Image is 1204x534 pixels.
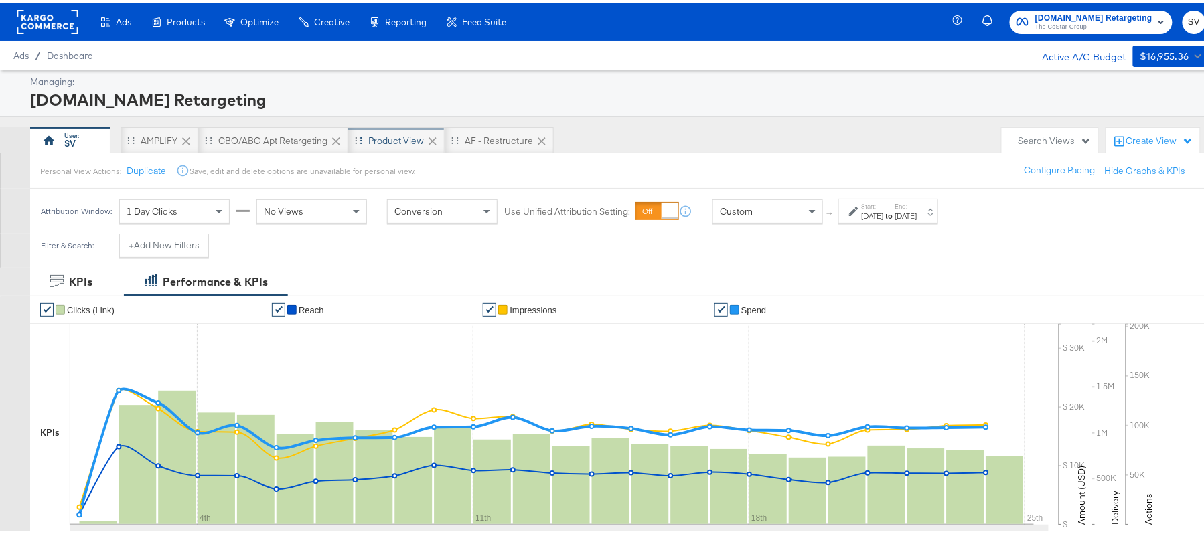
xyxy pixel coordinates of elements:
[167,13,205,24] span: Products
[314,13,350,24] span: Creative
[824,208,837,213] span: ↑
[510,302,556,312] span: Impressions
[190,163,415,173] div: Save, edit and delete options are unavailable for personal view.
[47,47,93,58] a: Dashboard
[895,207,917,218] div: [DATE]
[1105,161,1186,174] button: Hide Graphs & KPIs
[40,238,94,247] div: Filter & Search:
[1126,131,1193,145] div: Create View
[116,13,131,24] span: Ads
[462,13,506,24] span: Feed Suite
[127,161,166,174] button: Duplicate
[40,203,112,213] div: Attribution Window:
[465,131,533,144] div: AF - Restructure
[29,47,47,58] span: /
[1010,7,1173,31] button: [DOMAIN_NAME] RetargetingThe CoStar Group
[30,85,1203,108] div: [DOMAIN_NAME] Retargeting
[483,300,496,313] a: ✔
[129,236,134,248] strong: +
[1076,462,1088,521] text: Amount (USD)
[720,202,753,214] span: Custom
[299,302,324,312] span: Reach
[205,133,212,141] div: Drag to reorder tab
[30,72,1203,85] div: Managing:
[13,47,29,58] span: Ads
[127,133,135,141] div: Drag to reorder tab
[884,207,895,217] strong: to
[385,13,427,24] span: Reporting
[714,300,728,313] a: ✔
[394,202,443,214] span: Conversion
[504,202,630,215] label: Use Unified Attribution Setting:
[69,271,92,286] div: KPIs
[163,271,268,286] div: Performance & KPIs
[741,302,767,312] span: Spend
[1035,8,1152,22] span: [DOMAIN_NAME] Retargeting
[240,13,279,24] span: Optimize
[272,300,285,313] a: ✔
[1140,45,1189,62] div: $16,955.36
[1035,19,1152,29] span: The CoStar Group
[895,199,917,207] label: End:
[218,131,327,144] div: CBO/ABO Apt Retargeting
[368,131,424,144] div: Product View
[1110,487,1122,521] text: Delivery
[1143,490,1155,521] text: Actions
[1015,155,1105,179] button: Configure Pacing
[264,202,303,214] span: No Views
[119,230,209,254] button: +Add New Filters
[127,202,177,214] span: 1 Day Clicks
[40,423,60,436] div: KPIs
[141,131,177,144] div: AMPLIFY
[355,133,362,141] div: Drag to reorder tab
[40,163,121,173] div: Personal View Actions:
[1188,11,1201,27] span: SV
[451,133,459,141] div: Drag to reorder tab
[67,302,115,312] span: Clicks (Link)
[1028,42,1126,62] div: Active A/C Budget
[40,300,54,313] a: ✔
[862,199,884,207] label: Start:
[862,207,884,218] div: [DATE]
[1019,131,1092,144] div: Search Views
[64,134,76,147] div: SV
